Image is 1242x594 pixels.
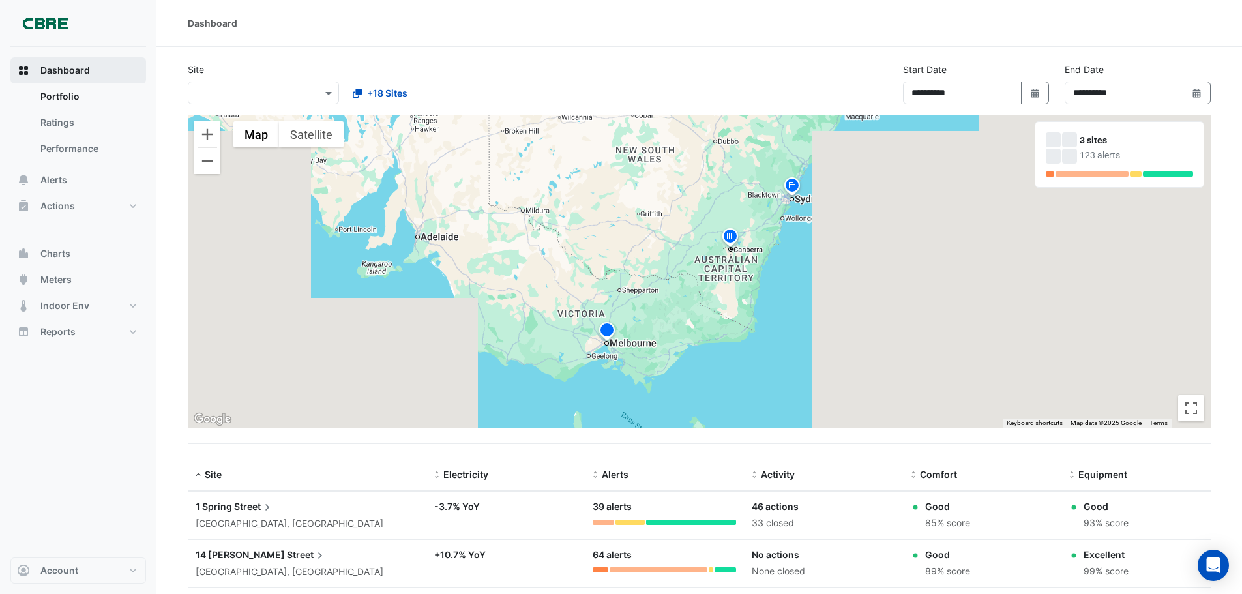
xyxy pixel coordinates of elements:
[752,501,799,512] a: 46 actions
[17,273,30,286] app-icon: Meters
[1078,469,1127,480] span: Equipment
[30,110,146,136] a: Ratings
[196,565,419,580] div: [GEOGRAPHIC_DATA], [GEOGRAPHIC_DATA]
[10,241,146,267] button: Charts
[40,564,78,577] span: Account
[1080,134,1193,147] div: 3 sites
[17,200,30,213] app-icon: Actions
[16,10,74,37] img: Company Logo
[205,469,222,480] span: Site
[752,564,895,579] div: None closed
[720,227,741,250] img: site-pin.svg
[1007,419,1063,428] button: Keyboard shortcuts
[593,499,736,514] div: 39 alerts
[925,548,970,561] div: Good
[10,557,146,584] button: Account
[920,469,957,480] span: Comfort
[30,136,146,162] a: Performance
[194,148,220,174] button: Zoom out
[10,83,146,167] div: Dashboard
[1191,87,1203,98] fa-icon: Select Date
[40,273,72,286] span: Meters
[30,83,146,110] a: Portfolio
[1149,419,1168,426] a: Terms (opens in new tab)
[925,516,970,531] div: 85% score
[925,564,970,579] div: 89% score
[234,499,274,514] span: Street
[17,173,30,186] app-icon: Alerts
[602,469,628,480] span: Alerts
[1198,550,1229,581] div: Open Intercom Messenger
[17,247,30,260] app-icon: Charts
[1029,87,1041,98] fa-icon: Select Date
[10,267,146,293] button: Meters
[1084,548,1129,561] div: Excellent
[191,411,234,428] a: Open this area in Google Maps (opens a new window)
[188,63,204,76] label: Site
[1084,499,1129,513] div: Good
[17,64,30,77] app-icon: Dashboard
[367,86,407,100] span: +18 Sites
[40,299,89,312] span: Indoor Env
[443,469,488,480] span: Electricity
[1071,419,1142,426] span: Map data ©2025 Google
[782,176,803,199] img: site-pin.svg
[1178,395,1204,421] button: Toggle fullscreen view
[17,325,30,338] app-icon: Reports
[10,319,146,345] button: Reports
[761,469,795,480] span: Activity
[1065,63,1104,76] label: End Date
[196,549,285,560] span: 14 [PERSON_NAME]
[752,549,799,560] a: No actions
[196,501,232,512] span: 1 Spring
[40,173,67,186] span: Alerts
[194,121,220,147] button: Zoom in
[10,57,146,83] button: Dashboard
[40,247,70,260] span: Charts
[597,321,617,344] img: site-pin.svg
[10,193,146,219] button: Actions
[344,82,416,104] button: +18 Sites
[752,516,895,531] div: 33 closed
[40,200,75,213] span: Actions
[279,121,344,147] button: Show satellite imagery
[188,16,237,30] div: Dashboard
[1084,564,1129,579] div: 99% score
[925,499,970,513] div: Good
[233,121,279,147] button: Show street map
[287,548,327,562] span: Street
[10,167,146,193] button: Alerts
[40,64,90,77] span: Dashboard
[1084,516,1129,531] div: 93% score
[17,299,30,312] app-icon: Indoor Env
[191,411,234,428] img: Google
[10,293,146,319] button: Indoor Env
[593,548,736,563] div: 64 alerts
[434,549,486,560] a: +10.7% YoY
[196,516,419,531] div: [GEOGRAPHIC_DATA], [GEOGRAPHIC_DATA]
[1080,149,1193,162] div: 123 alerts
[903,63,947,76] label: Start Date
[40,325,76,338] span: Reports
[434,501,480,512] a: -3.7% YoY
